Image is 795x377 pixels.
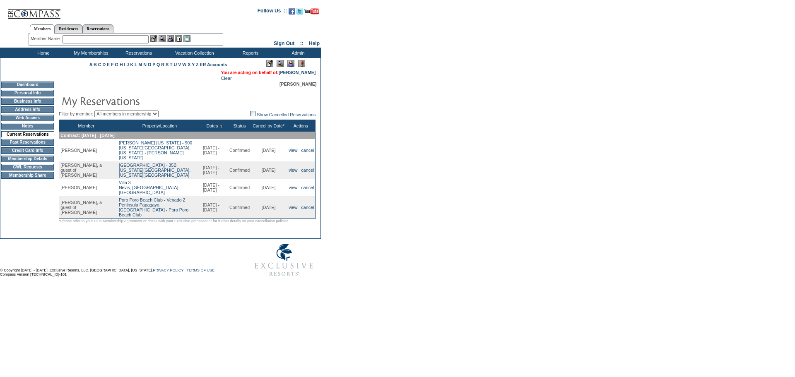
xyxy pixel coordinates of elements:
[119,197,188,217] a: Poro Poro Beach Club - Venado 2Peninsula Papagayo, [GEOGRAPHIC_DATA] - Poro Poro Beach Club
[1,123,54,130] td: Notes
[31,35,63,42] div: Member Name:
[221,76,231,81] a: Clear
[174,62,177,67] a: U
[119,163,190,178] a: [GEOGRAPHIC_DATA] - 35B[US_STATE][GEOGRAPHIC_DATA], [US_STATE][GEOGRAPHIC_DATA]
[251,139,286,161] td: [DATE]
[228,161,251,179] td: Confirmed
[130,62,133,67] a: K
[59,161,113,179] td: [PERSON_NAME], a guest of [PERSON_NAME]
[175,35,182,42] img: Reservations
[1,139,54,146] td: Past Reservations
[1,82,54,88] td: Dashboard
[279,82,316,86] span: [PERSON_NAME]
[59,111,93,116] span: Filter by member:
[266,60,273,67] img: Edit Mode
[301,205,314,210] a: cancel
[286,120,316,132] th: Actions
[170,62,173,67] a: T
[196,62,199,67] a: Z
[228,179,251,196] td: Confirmed
[289,205,297,210] a: view
[178,62,181,67] a: V
[98,62,101,67] a: C
[228,139,251,161] td: Confirmed
[289,148,297,153] a: view
[289,185,297,190] a: view
[226,48,273,58] td: Reports
[251,196,286,219] td: [DATE]
[157,62,160,67] a: Q
[309,41,320,46] a: Help
[142,123,177,128] a: Property/Location
[200,62,227,67] a: ER Accounts
[152,62,155,67] a: P
[289,10,295,15] a: Become our fan on Facebook
[289,168,297,173] a: view
[59,179,113,196] td: [PERSON_NAME]
[1,172,54,179] td: Membership Share
[30,24,55,34] a: Members
[296,10,303,15] a: Follow us on Twitter
[192,62,195,67] a: Y
[120,62,123,67] a: H
[59,139,113,161] td: [PERSON_NAME]
[1,98,54,105] td: Business Info
[114,48,161,58] td: Reservations
[202,161,228,179] td: [DATE] - [DATE]
[253,123,284,128] a: Cancel by Date*
[183,35,190,42] img: b_calculator.gif
[202,196,228,219] td: [DATE] - [DATE]
[250,111,255,116] img: chk_off.JPG
[289,8,295,14] img: Become our fan on Facebook
[94,62,97,67] a: B
[119,180,181,195] a: Villa 3 -Nevis, [GEOGRAPHIC_DATA] - [GEOGRAPHIC_DATA]
[126,62,129,67] a: J
[228,196,251,219] td: Confirmed
[150,35,157,42] img: b_edit.gif
[161,62,164,67] a: R
[1,156,54,162] td: Membership Details
[296,8,303,14] img: Follow us on Twitter
[1,164,54,170] td: CWL Requests
[59,219,289,223] span: *Please refer to your Club Membership Agreement or check with your Exclusive Ambassador for furth...
[111,62,114,67] a: F
[221,70,316,75] span: You are acting on behalf of:
[167,35,174,42] img: Impersonate
[218,125,223,128] img: Ascending
[251,161,286,179] td: [DATE]
[274,41,294,46] a: Sign Out
[298,60,305,67] img: Log Concern/Member Elevation
[59,196,113,219] td: [PERSON_NAME], a guest of [PERSON_NAME]
[279,70,316,75] a: [PERSON_NAME]
[187,268,215,272] a: TERMS OF USE
[153,268,183,272] a: PRIVACY POLICY
[188,62,190,67] a: X
[304,8,319,14] img: Subscribe to our YouTube Channel
[301,185,314,190] a: cancel
[78,123,94,128] a: Member
[119,140,192,160] a: [PERSON_NAME] [US_STATE] - 900[US_STATE][GEOGRAPHIC_DATA], [US_STATE] - [PERSON_NAME] [US_STATE]
[143,62,147,67] a: N
[166,62,169,67] a: S
[61,92,227,109] img: pgTtlMyReservations.gif
[89,62,92,67] a: A
[202,139,228,161] td: [DATE] - [DATE]
[115,62,118,67] a: G
[102,62,106,67] a: D
[251,179,286,196] td: [DATE]
[1,115,54,121] td: Web Access
[55,24,82,33] a: Residences
[1,90,54,96] td: Personal Info
[202,179,228,196] td: [DATE] - [DATE]
[19,48,66,58] td: Home
[148,62,151,67] a: O
[161,48,226,58] td: Vacation Collection
[135,62,137,67] a: L
[159,35,166,42] img: View
[207,123,218,128] a: Dates
[7,2,61,19] img: Compass Home
[1,147,54,154] td: Credit Card Info
[82,24,113,33] a: Reservations
[66,48,114,58] td: My Memberships
[60,133,114,138] span: Contract: [DATE] - [DATE]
